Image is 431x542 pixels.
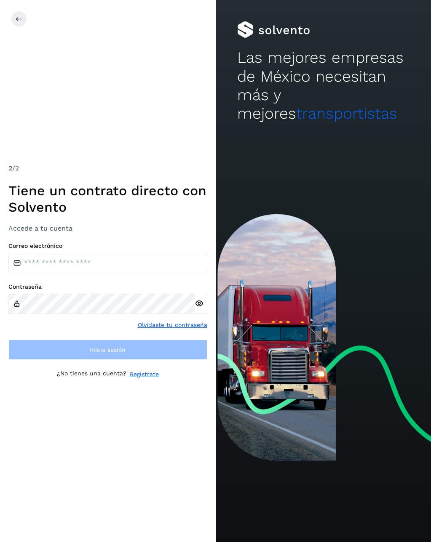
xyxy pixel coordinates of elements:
a: Olvidaste tu contraseña [138,321,207,329]
span: 2 [8,164,12,172]
button: Inicia sesión [8,340,207,360]
h1: Tiene un contrato directo con Solvento [8,183,207,215]
label: Contraseña [8,283,207,290]
span: Inicia sesión [90,347,126,353]
span: transportistas [296,104,397,122]
h2: Las mejores empresas de México necesitan más y mejores [237,48,410,123]
div: /2 [8,163,207,173]
p: ¿No tienes una cuenta? [57,370,126,379]
label: Correo electrónico [8,242,207,250]
a: Regístrate [130,370,159,379]
h3: Accede a tu cuenta [8,224,207,232]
